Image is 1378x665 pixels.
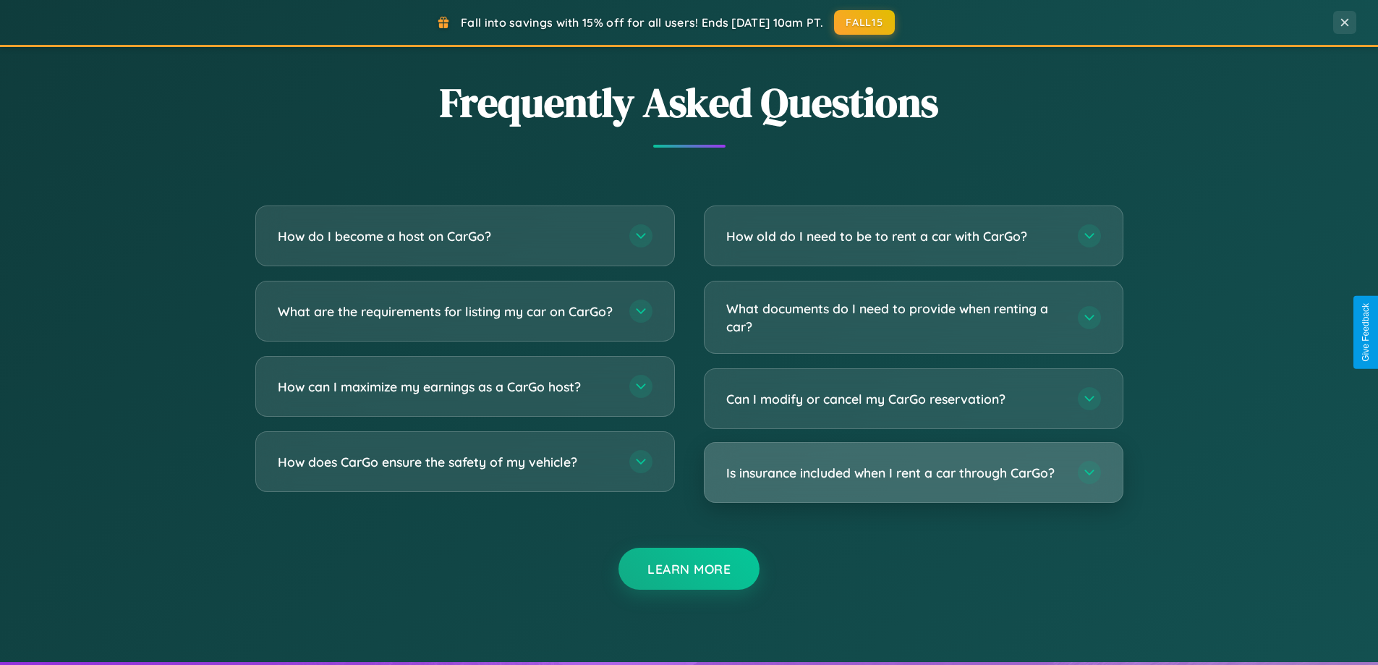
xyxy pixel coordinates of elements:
span: Fall into savings with 15% off for all users! Ends [DATE] 10am PT. [461,15,823,30]
h3: How does CarGo ensure the safety of my vehicle? [278,453,615,471]
div: Give Feedback [1361,303,1371,362]
h3: What are the requirements for listing my car on CarGo? [278,302,615,321]
h3: What documents do I need to provide when renting a car? [726,300,1063,335]
button: Learn More [618,548,760,590]
h3: Is insurance included when I rent a car through CarGo? [726,464,1063,482]
h2: Frequently Asked Questions [255,75,1123,130]
h3: How can I maximize my earnings as a CarGo host? [278,378,615,396]
h3: How do I become a host on CarGo? [278,227,615,245]
button: FALL15 [834,10,895,35]
h3: How old do I need to be to rent a car with CarGo? [726,227,1063,245]
h3: Can I modify or cancel my CarGo reservation? [726,390,1063,408]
